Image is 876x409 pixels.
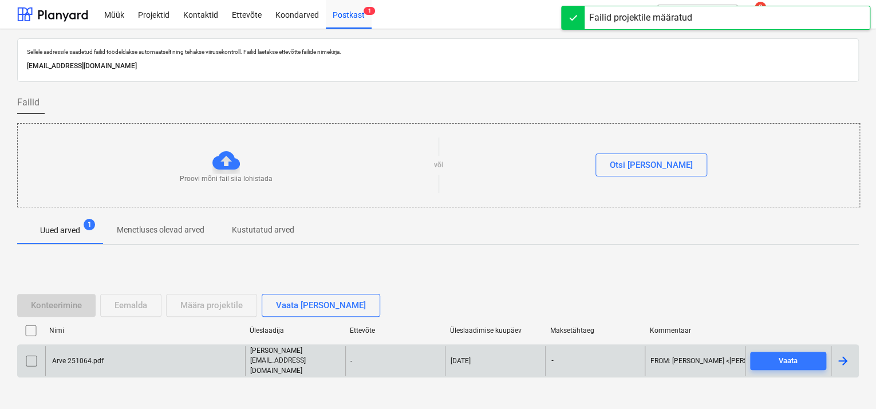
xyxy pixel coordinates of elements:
[750,352,826,370] button: Vaata
[17,123,860,207] div: Proovi mõni fail siia lohistadavõiOtsi [PERSON_NAME]
[40,225,80,237] p: Uued arved
[589,11,692,25] div: Failid projektile määratud
[50,357,104,365] div: Arve 251064.pdf
[350,327,441,335] div: Ettevõte
[650,327,741,335] div: Kommentaar
[550,327,641,335] div: Maksetähtaeg
[84,219,95,230] span: 1
[17,96,40,109] span: Failid
[364,7,375,15] span: 1
[434,160,443,170] p: või
[450,357,470,365] div: [DATE]
[49,327,240,335] div: Nimi
[232,224,294,236] p: Kustutatud arved
[180,174,273,184] p: Proovi mõni fail siia lohistada
[550,356,555,365] span: -
[27,60,849,72] p: [EMAIL_ADDRESS][DOMAIN_NAME]
[250,327,341,335] div: Üleslaadija
[27,48,849,56] p: Sellele aadressile saadetud failid töödeldakse automaatselt ning tehakse viirusekontroll. Failid ...
[345,346,445,375] div: -
[117,224,204,236] p: Menetluses olevad arved
[595,154,707,176] button: Otsi [PERSON_NAME]
[250,346,341,375] p: [PERSON_NAME][EMAIL_ADDRESS][DOMAIN_NAME]
[276,298,366,313] div: Vaata [PERSON_NAME]
[262,294,380,317] button: Vaata [PERSON_NAME]
[779,355,798,368] div: Vaata
[819,354,876,409] iframe: Chat Widget
[610,158,693,172] div: Otsi [PERSON_NAME]
[449,327,540,335] div: Üleslaadimise kuupäev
